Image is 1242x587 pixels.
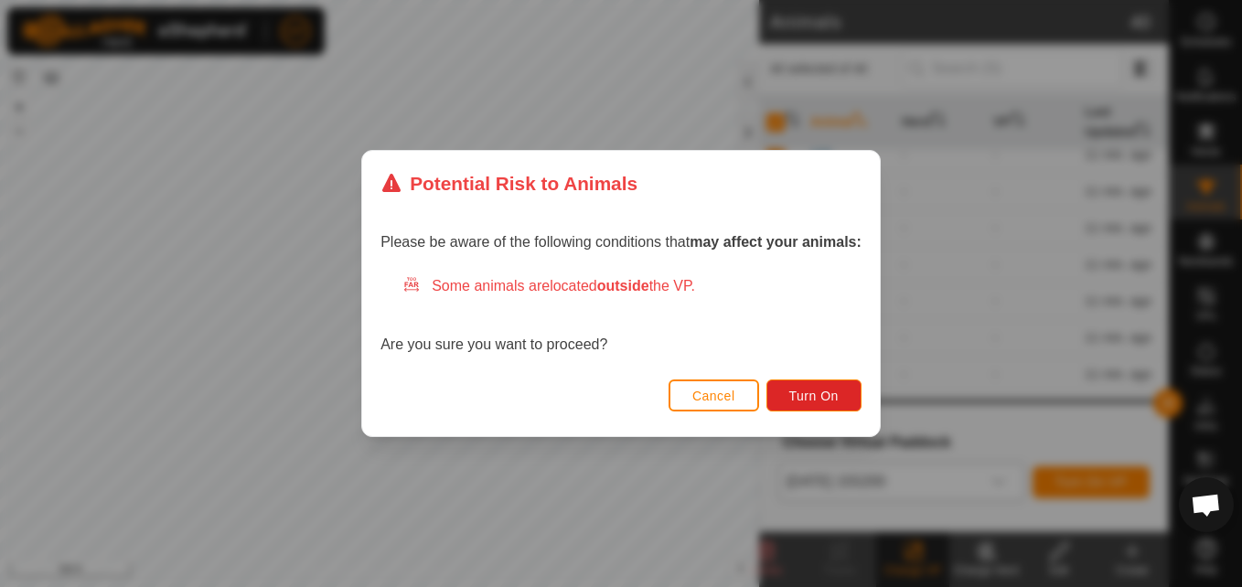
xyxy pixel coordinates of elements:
div: Potential Risk to Animals [380,169,637,197]
span: Turn On [789,389,839,403]
span: Please be aware of the following conditions that [380,234,862,250]
div: Are you sure you want to proceed? [380,275,862,356]
strong: outside [597,278,649,293]
span: located the VP. [550,278,695,293]
button: Cancel [669,379,759,411]
a: Open chat [1179,477,1234,532]
div: Some animals are [402,275,862,297]
strong: may affect your animals: [690,234,862,250]
button: Turn On [766,379,862,411]
span: Cancel [692,389,735,403]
